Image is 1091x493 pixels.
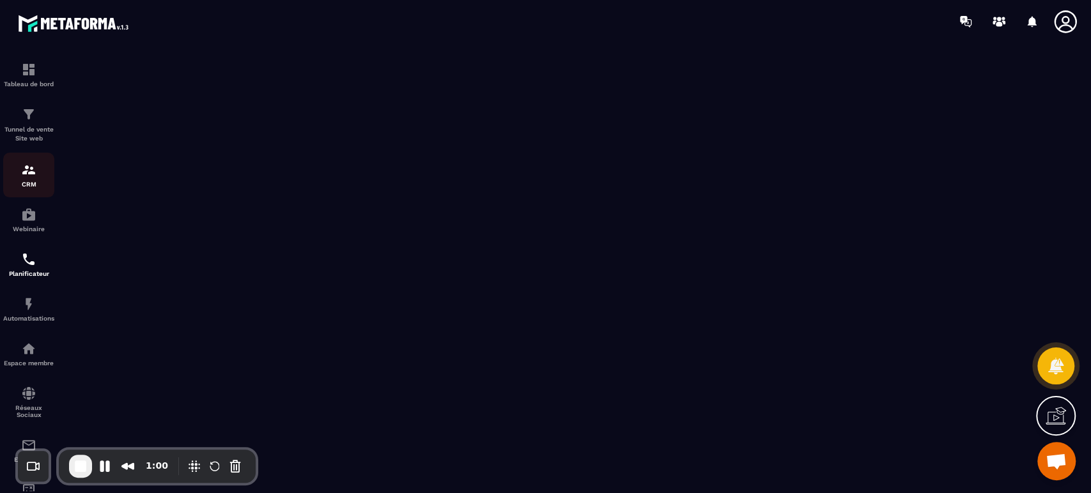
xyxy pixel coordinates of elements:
p: Webinaire [3,225,54,232]
img: social-network [21,386,36,401]
a: automationsautomationsWebinaire [3,197,54,242]
p: Automatisations [3,315,54,322]
a: automationsautomationsEspace membre [3,331,54,376]
p: Réseaux Sociaux [3,404,54,418]
a: formationformationTunnel de vente Site web [3,97,54,153]
img: automations [21,296,36,312]
img: automations [21,341,36,356]
img: formation [21,107,36,122]
p: Tableau de bord [3,80,54,87]
div: Ouvrir le chat [1037,442,1076,480]
img: formation [21,62,36,77]
a: schedulerschedulerPlanificateur [3,242,54,287]
img: formation [21,162,36,178]
p: Tunnel de vente Site web [3,125,54,143]
a: formationformationCRM [3,153,54,197]
p: Espace membre [3,360,54,367]
p: Planificateur [3,270,54,277]
img: logo [18,11,133,35]
img: email [21,437,36,453]
a: automationsautomationsAutomatisations [3,287,54,331]
p: CRM [3,181,54,188]
a: social-networksocial-networkRéseaux Sociaux [3,376,54,428]
p: E-mailing [3,456,54,463]
img: scheduler [21,252,36,267]
a: emailemailE-mailing [3,428,54,473]
a: formationformationTableau de bord [3,52,54,97]
img: automations [21,207,36,222]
